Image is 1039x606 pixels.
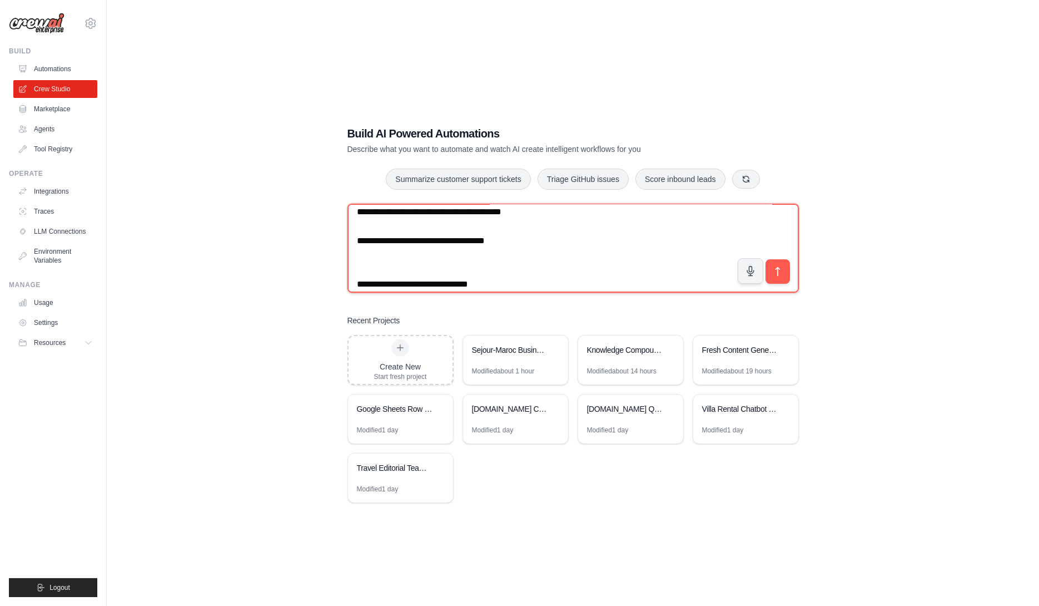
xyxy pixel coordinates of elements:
a: Agents [13,120,97,138]
div: Villa Rental Chatbot Builder [702,403,778,415]
img: Logo [9,13,64,34]
div: Fresh Content Generator - Anti-Repetition Engine [702,344,778,356]
iframe: Chat Widget [983,553,1039,606]
span: Logout [49,583,70,592]
div: Build [9,47,97,56]
div: [DOMAIN_NAME] Quote Generator [587,403,663,415]
div: Modified 1 day [357,426,399,435]
div: Modified 1 day [357,485,399,494]
div: Modified about 14 hours [587,367,657,376]
p: Describe what you want to automate and watch AI create intelligent workflows for you [347,144,721,155]
a: Marketplace [13,100,97,118]
div: Knowledge Compound Engine [587,344,663,356]
div: [DOMAIN_NAME] Continuous Website Improvement [472,403,548,415]
a: Environment Variables [13,243,97,269]
button: Summarize customer support tickets [386,169,530,190]
h3: Recent Projects [347,315,400,326]
button: Resources [13,334,97,352]
button: Triage GitHub issues [538,169,629,190]
button: Logout [9,578,97,597]
a: Traces [13,203,97,220]
div: Manage [9,280,97,289]
a: Settings [13,314,97,332]
div: Modified about 1 hour [472,367,535,376]
div: Create New [374,361,427,372]
div: Operate [9,169,97,178]
a: LLM Connections [13,223,97,240]
div: Google Sheets Row Editor [357,403,433,415]
span: Resources [34,338,66,347]
a: Tool Registry [13,140,97,158]
a: Integrations [13,183,97,200]
div: Modified 1 day [702,426,744,435]
div: Modified 1 day [587,426,629,435]
button: Click to speak your automation idea [738,258,763,284]
a: Crew Studio [13,80,97,98]
a: Usage [13,294,97,312]
h1: Build AI Powered Automations [347,126,721,141]
a: Automations [13,60,97,78]
button: Score inbound leads [635,169,725,190]
button: Get new suggestions [732,170,760,189]
div: Modified about 19 hours [702,367,772,376]
div: Start fresh project [374,372,427,381]
div: Sejour-Maroc Business Base Analysis [472,344,548,356]
div: Modified 1 day [472,426,514,435]
div: Travel Editorial Team - [DOMAIN_NAME] & [DOMAIN_NAME] [357,462,433,474]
